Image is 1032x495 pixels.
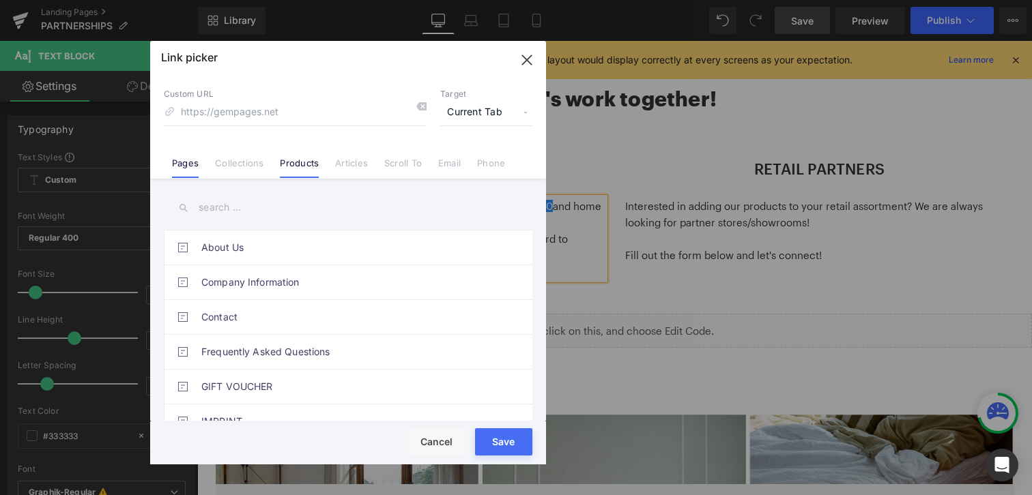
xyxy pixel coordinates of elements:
a: GIFT VOUCHER [201,370,502,404]
div: Open Intercom Messenger [986,449,1018,481]
a: Company Information [201,265,502,299]
p: Custom URL [164,89,427,100]
h3: RETAIL PARTNERS [428,119,817,136]
a: Email [438,157,461,178]
p: Fill out the form below and let's connect! [428,206,817,222]
a: Products [280,157,319,178]
a: Pages [172,157,199,178]
button: Save [475,428,532,455]
a: Frequently Asked Questions [201,335,502,369]
a: Collections [215,157,263,178]
a: Contact [201,300,502,334]
span: Current Tab [440,100,532,125]
a: IMPRINT [201,404,502,438]
p: Target [440,89,532,100]
span: Great, we'd love to work with you! [78,175,242,187]
p: Are you an influencer and are as passionate about eco friendly and home decor as us? [18,157,407,190]
button: Cancel [410,428,464,455]
p: Interested in adding our products to your retail assortment? We are always looking for partner st... [428,157,817,190]
p: Link picker [161,50,218,64]
h3: Influencers [18,119,407,136]
a: About Us [201,230,502,265]
p: Fill out the form below and tell us who you are. We are looking forward to hearing from you! [18,190,407,222]
a: Bett 2.0 [319,159,356,171]
input: https://gempages.net [164,100,427,125]
a: Articles [335,157,368,178]
a: Phone [477,157,505,178]
input: search ... [164,192,532,223]
a: Scroll To [384,157,422,178]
